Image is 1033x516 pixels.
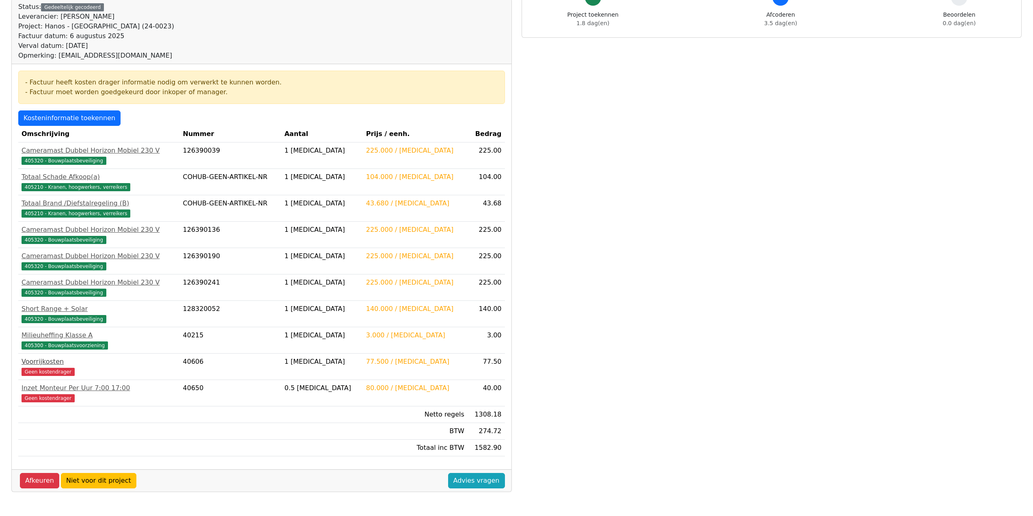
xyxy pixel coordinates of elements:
[366,199,464,208] div: 43.680 / [MEDICAL_DATA]
[285,330,360,340] div: 1 [MEDICAL_DATA]
[22,341,108,350] span: 405300 - Bouwplaatsvoorziening
[366,172,464,182] div: 104.000 / [MEDICAL_DATA]
[285,199,360,208] div: 1 [MEDICAL_DATA]
[22,368,75,376] span: Geen kostendrager
[18,12,174,22] div: Leverancier: [PERSON_NAME]
[468,126,505,142] th: Bedrag
[61,473,136,488] a: Niet voor dit project
[366,225,464,235] div: 225.000 / [MEDICAL_DATA]
[468,169,505,195] td: 104.00
[363,126,468,142] th: Prijs / eenh.
[468,423,505,440] td: 274.72
[285,278,360,287] div: 1 [MEDICAL_DATA]
[22,304,177,324] a: Short Range + Solar405320 - Bouwplaatsbeveiliging
[764,20,797,26] span: 3.5 dag(en)
[22,172,177,192] a: Totaal Schade Afkoop(a)405210 - Kranen, hoogwerkers, verreikers
[363,440,468,456] td: Totaal inc BTW
[468,380,505,406] td: 40.00
[468,301,505,327] td: 140.00
[468,440,505,456] td: 1582.90
[180,327,281,354] td: 40215
[285,146,360,155] div: 1 [MEDICAL_DATA]
[22,262,106,270] span: 405320 - Bouwplaatsbeveiliging
[18,2,174,60] div: Status:
[25,87,498,97] div: - Factuur moet worden goedgekeurd door inkoper of manager.
[180,126,281,142] th: Nummer
[468,406,505,423] td: 1308.18
[22,357,177,376] a: VoorrijkostenGeen kostendrager
[943,11,976,28] div: Beoordelen
[285,251,360,261] div: 1 [MEDICAL_DATA]
[22,199,177,208] div: Totaal Brand /Diefstalregeling (B)
[366,330,464,340] div: 3.000 / [MEDICAL_DATA]
[363,423,468,440] td: BTW
[281,126,363,142] th: Aantal
[180,169,281,195] td: COHUB-GEEN-ARTIKEL-NR
[22,394,75,402] span: Geen kostendrager
[22,251,177,271] a: Cameramast Dubbel Horizon Mobiel 230 V405320 - Bouwplaatsbeveiliging
[285,304,360,314] div: 1 [MEDICAL_DATA]
[25,78,498,87] div: - Factuur heeft kosten drager informatie nodig om verwerkt te kunnen worden.
[18,51,174,60] div: Opmerking: [EMAIL_ADDRESS][DOMAIN_NAME]
[22,225,177,235] div: Cameramast Dubbel Horizon Mobiel 230 V
[285,357,360,367] div: 1 [MEDICAL_DATA]
[22,157,106,165] span: 405320 - Bouwplaatsbeveiliging
[180,248,281,274] td: 126390190
[22,236,106,244] span: 405320 - Bouwplaatsbeveiliging
[366,383,464,393] div: 80.000 / [MEDICAL_DATA]
[468,274,505,301] td: 225.00
[468,142,505,169] td: 225.00
[22,278,177,287] div: Cameramast Dubbel Horizon Mobiel 230 V
[18,126,180,142] th: Omschrijving
[22,304,177,314] div: Short Range + Solar
[22,278,177,297] a: Cameramast Dubbel Horizon Mobiel 230 V405320 - Bouwplaatsbeveiliging
[18,110,121,126] a: Kosteninformatie toekennen
[180,301,281,327] td: 128320052
[22,383,177,403] a: Inzet Monteur Per Uur 7:00 17:00Geen kostendrager
[18,22,174,31] div: Project: Hanos - [GEOGRAPHIC_DATA] (24-0023)
[20,473,59,488] a: Afkeuren
[468,327,505,354] td: 3.00
[468,248,505,274] td: 225.00
[180,274,281,301] td: 126390241
[22,330,177,350] a: Milieuheffing Klasse A405300 - Bouwplaatsvoorziening
[180,195,281,222] td: COHUB-GEEN-ARTIKEL-NR
[22,289,106,297] span: 405320 - Bouwplaatsbeveiliging
[366,304,464,314] div: 140.000 / [MEDICAL_DATA]
[22,357,177,367] div: Voorrijkosten
[285,225,360,235] div: 1 [MEDICAL_DATA]
[366,278,464,287] div: 225.000 / [MEDICAL_DATA]
[22,383,177,393] div: Inzet Monteur Per Uur 7:00 17:00
[567,11,619,28] div: Project toekennen
[448,473,505,488] a: Advies vragen
[943,20,976,26] span: 0.0 dag(en)
[22,146,177,155] div: Cameramast Dubbel Horizon Mobiel 230 V
[180,380,281,406] td: 40650
[22,209,130,218] span: 405210 - Kranen, hoogwerkers, verreikers
[180,354,281,380] td: 40606
[468,195,505,222] td: 43.68
[468,222,505,248] td: 225.00
[764,11,797,28] div: Afcoderen
[576,20,609,26] span: 1.8 dag(en)
[180,222,281,248] td: 126390136
[285,383,360,393] div: 0.5 [MEDICAL_DATA]
[285,172,360,182] div: 1 [MEDICAL_DATA]
[366,251,464,261] div: 225.000 / [MEDICAL_DATA]
[468,354,505,380] td: 77.50
[22,183,130,191] span: 405210 - Kranen, hoogwerkers, verreikers
[22,225,177,244] a: Cameramast Dubbel Horizon Mobiel 230 V405320 - Bouwplaatsbeveiliging
[366,146,464,155] div: 225.000 / [MEDICAL_DATA]
[22,172,177,182] div: Totaal Schade Afkoop(a)
[363,406,468,423] td: Netto regels
[366,357,464,367] div: 77.500 / [MEDICAL_DATA]
[22,330,177,340] div: Milieuheffing Klasse A
[22,315,106,323] span: 405320 - Bouwplaatsbeveiliging
[22,199,177,218] a: Totaal Brand /Diefstalregeling (B)405210 - Kranen, hoogwerkers, verreikers
[180,142,281,169] td: 126390039
[22,251,177,261] div: Cameramast Dubbel Horizon Mobiel 230 V
[22,146,177,165] a: Cameramast Dubbel Horizon Mobiel 230 V405320 - Bouwplaatsbeveiliging
[18,41,174,51] div: Verval datum: [DATE]
[41,3,104,11] div: Gedeeltelijk gecodeerd
[18,31,174,41] div: Factuur datum: 6 augustus 2025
